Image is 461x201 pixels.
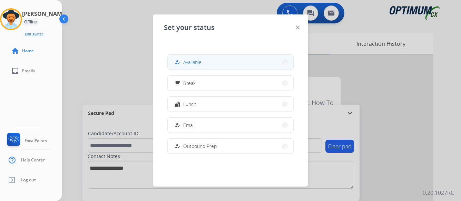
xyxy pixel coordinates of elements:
button: Lunch [168,97,293,112]
span: Set your status [164,23,215,32]
span: Lunch [183,100,196,108]
button: Outbound Prep [168,139,293,154]
span: Help Center [21,157,45,163]
mat-icon: how_to_reg [175,59,180,65]
span: Available [183,59,202,66]
mat-icon: free_breakfast [175,80,180,86]
span: Outbound Prep [183,142,217,150]
span: Emails [22,68,35,74]
mat-icon: inbox [11,67,19,75]
img: avatar [1,10,21,29]
button: Available [168,55,293,70]
span: Break [183,80,196,87]
p: 0.20.1027RC [423,189,454,197]
span: FocalPoints [24,138,47,144]
img: close-button [296,26,300,29]
div: Offline [22,18,39,26]
button: Email [168,118,293,133]
a: FocalPoints [6,133,47,149]
span: Home [22,48,34,54]
button: Edit Avatar [22,30,46,38]
button: Break [168,76,293,91]
h3: [PERSON_NAME] [22,10,67,18]
span: Email [183,121,195,129]
mat-icon: how_to_reg [175,122,180,128]
span: Log out [21,177,36,183]
mat-icon: fastfood [175,101,180,107]
mat-icon: how_to_reg [175,143,180,149]
mat-icon: home [11,47,19,55]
